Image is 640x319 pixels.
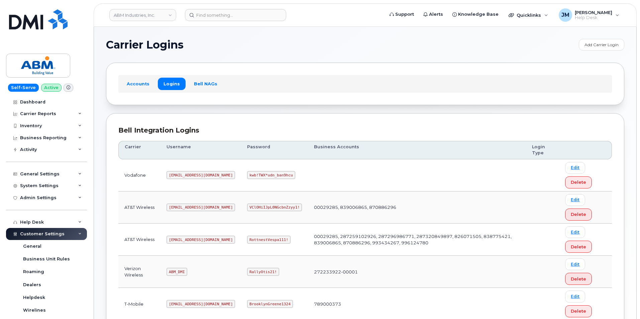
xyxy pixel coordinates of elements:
a: Edit [565,226,585,238]
th: Carrier [118,141,161,159]
a: Edit [565,258,585,270]
span: Delete [571,244,586,250]
th: Password [241,141,308,159]
div: Bell Integration Logins [118,126,612,135]
button: Delete [565,176,592,188]
td: AT&T Wireless [118,191,161,224]
span: Delete [571,276,586,282]
th: Login Type [526,141,559,159]
td: Vodafone [118,159,161,191]
code: RallyOtis21! [247,268,279,276]
code: VClOHiIJpL0NGcbnZzyy1! [247,204,302,212]
code: kwb!TWX*udn_ban9hcu [247,171,295,179]
a: Edit [565,291,585,302]
a: Edit [565,194,585,206]
span: Delete [571,211,586,218]
th: Business Accounts [308,141,526,159]
th: Username [161,141,241,159]
code: [EMAIL_ADDRESS][DOMAIN_NAME] [167,204,235,212]
a: Edit [565,162,585,174]
code: ABM_DMI [167,268,187,276]
code: BrooklynGreene1324 [247,300,293,308]
code: [EMAIL_ADDRESS][DOMAIN_NAME] [167,171,235,179]
code: [EMAIL_ADDRESS][DOMAIN_NAME] [167,236,235,244]
span: Delete [571,179,586,185]
code: [EMAIL_ADDRESS][DOMAIN_NAME] [167,300,235,308]
button: Delete [565,241,592,253]
button: Delete [565,273,592,285]
a: Accounts [121,78,155,90]
a: Bell NAGs [188,78,223,90]
td: 272233922-00001 [308,256,526,288]
td: Verizon Wireless [118,256,161,288]
a: Logins [158,78,186,90]
td: AT&T Wireless [118,224,161,256]
span: Delete [571,308,586,314]
td: 00029285, 287259102926, 287296986771, 287320849897, 826071505, 838775421, 839006865, 870886296, 9... [308,224,526,256]
code: RottnestVespa111! [247,236,291,244]
button: Delete [565,209,592,221]
td: 00029285, 839006865, 870886296 [308,191,526,224]
a: Add Carrier Login [579,39,624,51]
span: Carrier Logins [106,40,184,50]
button: Delete [565,305,592,317]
